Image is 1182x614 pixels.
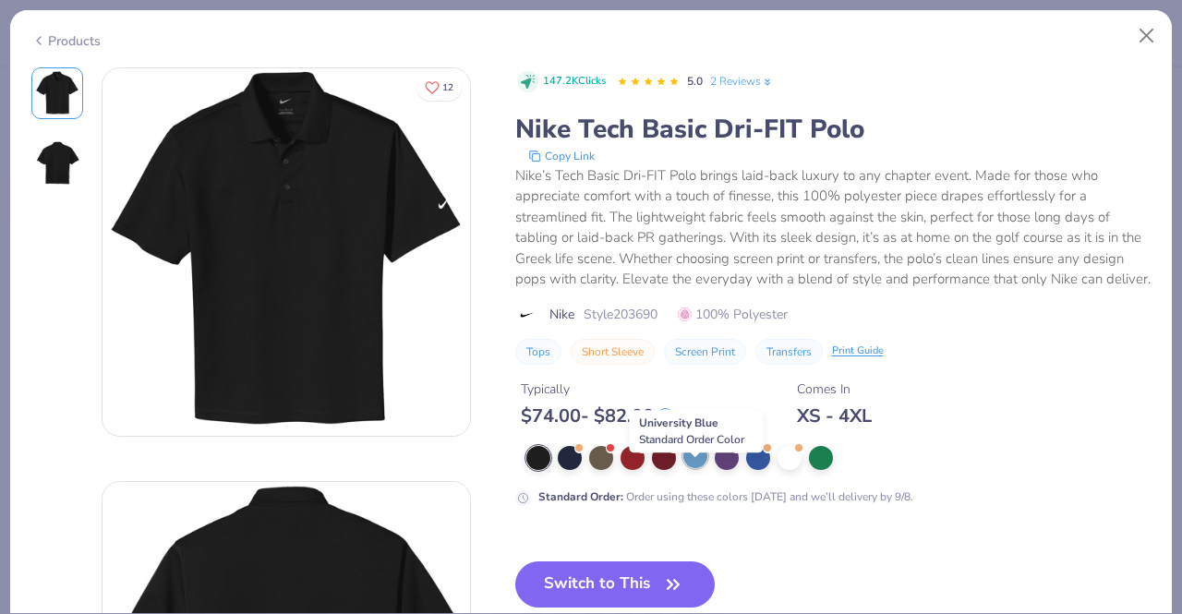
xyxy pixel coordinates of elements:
[629,410,763,452] div: University Blue
[515,165,1152,290] div: Nike’s Tech Basic Dri-FIT Polo brings laid-back luxury to any chapter event. Made for those who a...
[31,31,101,51] div: Products
[797,379,872,399] div: Comes In
[538,489,623,504] strong: Standard Order :
[35,141,79,186] img: Back
[710,73,774,90] a: 2 Reviews
[687,74,703,89] span: 5.0
[521,379,672,399] div: Typically
[515,112,1152,147] div: Nike Tech Basic Dri-FIT Polo
[538,488,913,505] div: Order using these colors [DATE] and we’ll delivery by 9/8.
[571,339,655,365] button: Short Sleeve
[543,74,606,90] span: 147.2K Clicks
[755,339,823,365] button: Transfers
[678,305,788,324] span: 100% Polyester
[1129,18,1164,54] button: Close
[617,67,680,97] div: 5.0 Stars
[797,404,872,427] div: XS - 4XL
[515,307,540,322] img: brand logo
[832,343,884,359] div: Print Guide
[416,74,462,101] button: Like
[35,71,79,115] img: Front
[103,68,470,436] img: Front
[521,404,672,427] div: $ 74.00 - $ 82.00
[515,561,716,608] button: Switch to This
[664,339,746,365] button: Screen Print
[515,339,561,365] button: Tops
[639,432,744,447] span: Standard Order Color
[523,147,600,165] button: copy to clipboard
[549,305,574,324] span: Nike
[442,83,453,92] span: 12
[584,305,657,324] span: Style 203690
